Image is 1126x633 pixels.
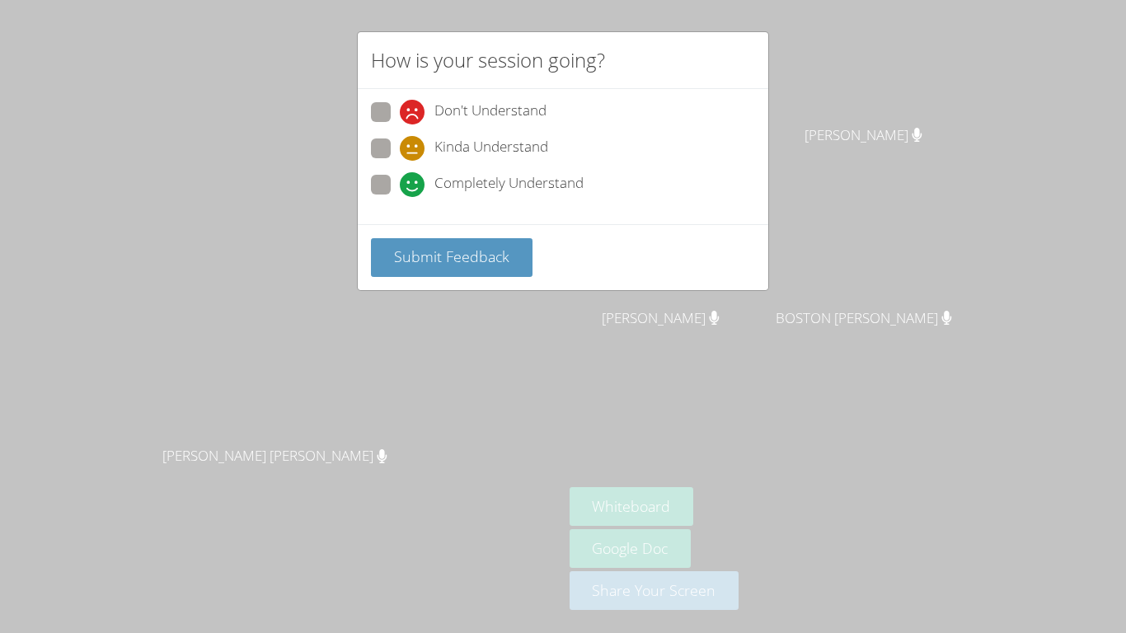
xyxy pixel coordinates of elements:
span: Submit Feedback [394,246,509,266]
h2: How is your session going? [371,45,605,75]
button: Submit Feedback [371,238,533,277]
span: Completely Understand [434,172,584,197]
span: Don't Understand [434,100,547,124]
span: Kinda Understand [434,136,548,161]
